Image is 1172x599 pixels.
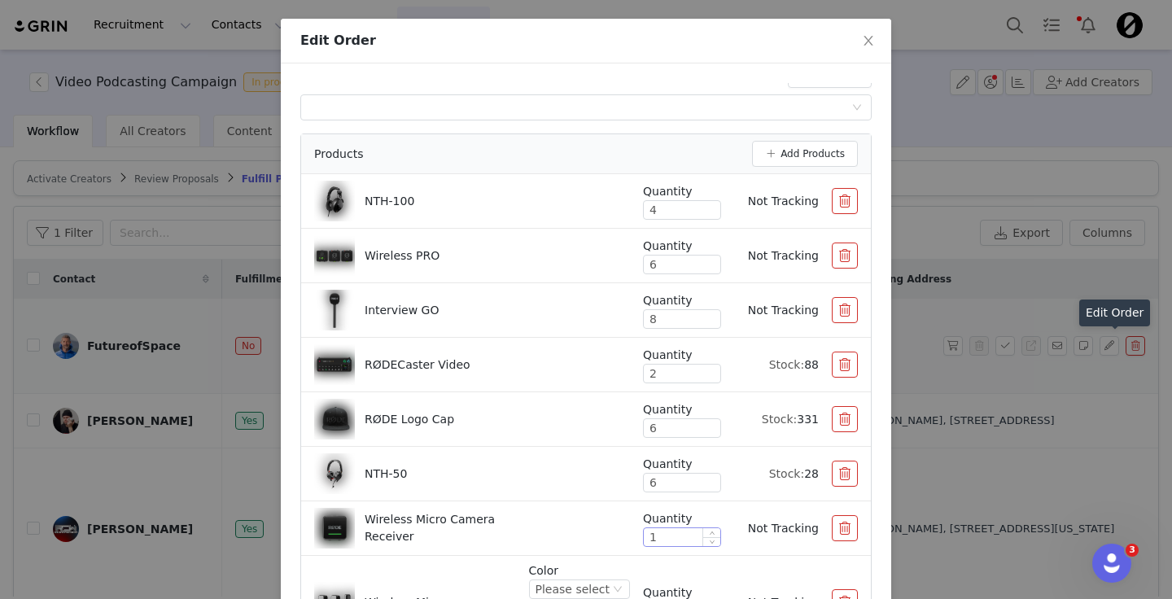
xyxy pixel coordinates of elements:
[734,466,819,483] div: Stock:
[1126,544,1139,557] span: 3
[643,183,721,200] div: Quantity
[365,511,531,545] p: Wireless Micro Camera Receiver
[365,356,470,374] p: RØDECaster Video
[852,103,862,114] i: icon: down
[314,235,355,276] img: Product Image
[1079,299,1150,326] div: Edit Order
[804,467,819,480] span: 28
[314,290,355,330] img: Product Image
[314,453,355,494] img: Product Image
[804,358,819,371] span: 88
[734,411,819,428] div: Stock:
[862,34,875,47] i: icon: close
[703,528,720,537] span: Increase Value
[536,580,610,598] div: Please select
[314,508,355,549] img: Product Image
[703,537,720,546] span: Decrease Value
[643,456,721,473] div: Quantity
[710,531,715,536] i: icon: up
[314,344,355,385] img: Product Image
[365,247,439,265] p: Wireless PRO
[797,413,819,426] span: 331
[529,562,630,579] p: Color
[643,238,721,255] div: Quantity
[643,510,721,527] div: Quantity
[365,302,439,319] p: Interview GO
[314,399,355,439] img: Product Image
[748,304,819,317] span: Not Tracking
[314,181,355,221] img: Product Image
[643,292,721,309] div: Quantity
[365,193,414,210] p: NTH-100
[748,522,819,535] span: Not Tracking
[1092,544,1131,583] iframe: Intercom live chat
[846,19,891,64] button: Close
[710,539,715,544] i: icon: down
[365,411,454,428] p: RØDE Logo Cap
[752,141,858,167] button: Add Products
[643,401,721,418] div: Quantity
[643,347,721,364] div: Quantity
[613,584,623,596] i: icon: down
[748,195,819,208] span: Not Tracking
[300,33,376,48] span: Edit Order
[748,249,819,262] span: Not Tracking
[314,146,363,163] span: Products
[365,466,407,483] p: NTH-50
[734,356,819,374] div: Stock:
